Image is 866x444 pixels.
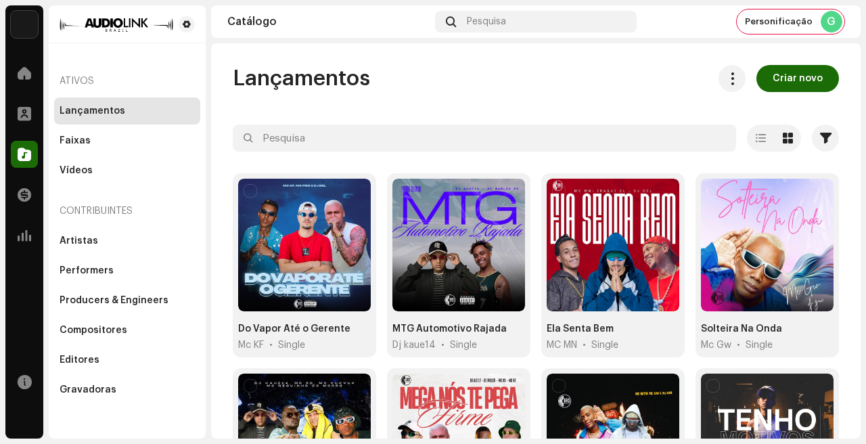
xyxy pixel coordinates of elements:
[54,317,200,344] re-m-nav-item: Compositores
[54,195,200,227] re-a-nav-header: Contribuintes
[701,338,731,352] span: Mc Gw
[54,127,200,154] re-m-nav-item: Faixas
[54,65,200,97] re-a-nav-header: Ativos
[54,257,200,284] re-m-nav-item: Performers
[54,157,200,184] re-m-nav-item: Vídeos
[60,295,168,306] div: Producers & Engineers
[745,16,813,27] span: Personificação
[737,338,740,352] span: •
[591,338,618,352] div: Single
[547,322,614,336] div: Ela Senta Bem
[11,11,38,38] img: 730b9dfe-18b5-4111-b483-f30b0c182d82
[392,322,507,336] div: MTG Automotivo Rajada
[746,338,773,352] div: Single
[450,338,477,352] div: Single
[54,227,200,254] re-m-nav-item: Artistas
[773,65,823,92] span: Criar novo
[60,165,93,176] div: Vídeos
[60,325,127,336] div: Compositores
[269,338,273,352] span: •
[60,384,116,395] div: Gravadoras
[60,135,91,146] div: Faixas
[233,125,736,152] input: Pesquisa
[238,322,350,336] div: Do Vapor Até o Gerente
[441,338,445,352] span: •
[54,287,200,314] re-m-nav-item: Producers & Engineers
[756,65,839,92] button: Criar novo
[227,16,430,27] div: Catálogo
[583,338,586,352] span: •
[60,16,173,32] img: 66658775-0fc6-4e6d-a4eb-175c1c38218d
[821,11,842,32] div: G
[60,355,99,365] div: Editores
[238,338,264,352] span: Mc KF
[278,338,305,352] div: Single
[701,322,782,336] div: Solteira Na Onda
[467,16,506,27] span: Pesquisa
[54,97,200,125] re-m-nav-item: Lançamentos
[60,106,125,116] div: Lançamentos
[547,338,577,352] span: MC MN
[60,265,114,276] div: Performers
[233,65,370,92] span: Lançamentos
[54,376,200,403] re-m-nav-item: Gravadoras
[60,236,98,246] div: Artistas
[54,347,200,374] re-m-nav-item: Editores
[392,338,436,352] span: Dj kaue14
